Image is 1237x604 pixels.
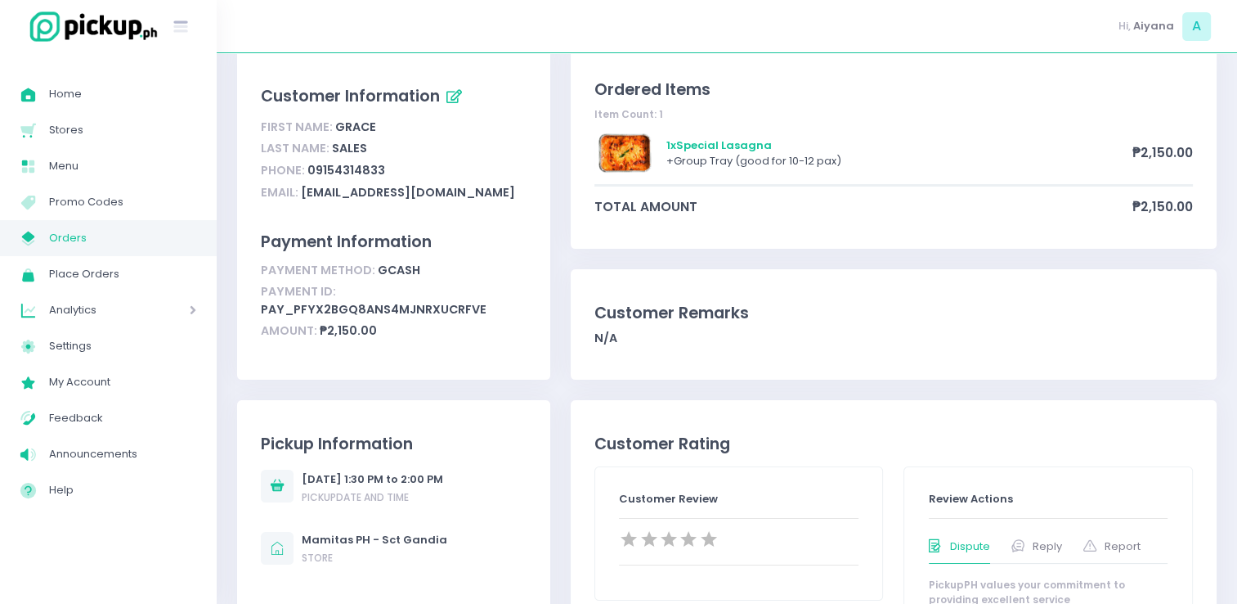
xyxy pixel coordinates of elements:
[1118,18,1131,34] span: Hi,
[49,192,196,213] span: Promo Codes
[261,184,298,201] span: Email:
[49,300,143,321] span: Analytics
[261,230,526,254] div: Payment Information
[261,116,526,138] div: Grace
[1182,12,1211,41] span: A
[261,138,526,160] div: Sales
[261,160,526,182] div: 09154314833
[302,490,409,504] span: Pickup date and time
[49,119,196,141] span: Stores
[261,140,329,156] span: Last Name:
[49,480,196,501] span: Help
[261,432,526,456] div: Pickup Information
[261,283,336,300] span: Payment ID:
[49,336,196,357] span: Settings
[302,471,443,488] div: [DATE] 1:30 PM to 2:00 PM
[261,259,526,282] div: gcash
[302,551,333,565] span: store
[49,408,196,429] span: Feedback
[1132,197,1193,216] span: ₱2,150.00
[1133,18,1174,34] span: Aiyana
[594,197,1132,216] span: total amount
[20,9,159,44] img: logo
[261,83,526,111] div: Customer Information
[929,491,1013,507] span: Review Actions
[261,119,333,135] span: First Name:
[1033,539,1062,555] span: Reply
[49,444,196,465] span: Announcements
[261,162,305,178] span: Phone:
[594,107,1193,122] div: Item Count: 1
[49,156,196,177] span: Menu
[49,228,196,249] span: Orders
[1105,539,1141,555] span: Report
[594,432,1193,456] div: Customer Rating
[594,301,1193,325] div: Customer Remarks
[49,372,196,393] span: My Account
[261,322,317,339] span: Amount:
[594,330,1193,347] div: N/A
[261,282,526,321] div: pay_PFYx2BGq8ANs4MjnrXuCrfvE
[594,78,1193,101] div: Ordered Items
[49,264,196,285] span: Place Orders
[49,83,196,105] span: Home
[261,182,526,204] div: [EMAIL_ADDRESS][DOMAIN_NAME]
[950,539,990,555] span: Dispute
[261,262,375,278] span: Payment Method:
[619,491,718,507] span: Customer Review
[261,321,526,343] div: ₱2,150.00
[302,532,447,548] div: Mamitas PH - Sct Gandia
